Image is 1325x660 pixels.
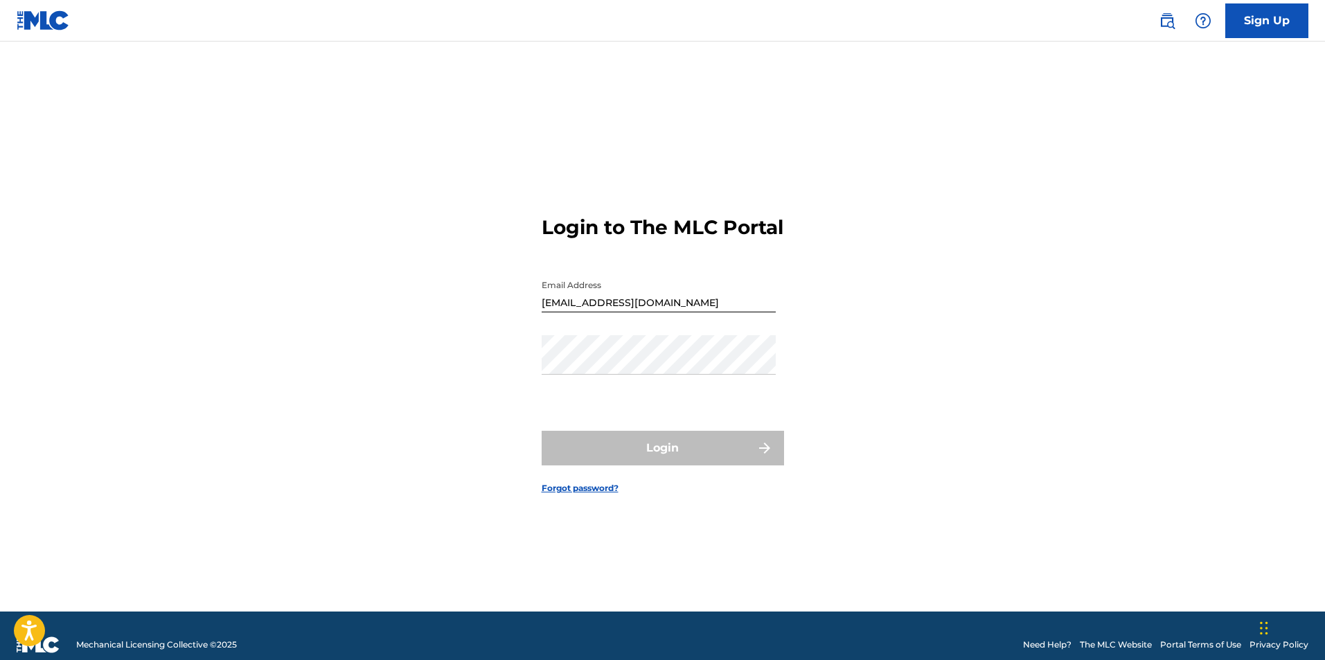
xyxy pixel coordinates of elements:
[1225,3,1308,38] a: Sign Up
[1080,639,1152,651] a: The MLC Website
[1023,639,1071,651] a: Need Help?
[17,10,70,30] img: MLC Logo
[542,215,783,240] h3: Login to The MLC Portal
[1153,7,1181,35] a: Public Search
[1250,639,1308,651] a: Privacy Policy
[17,636,60,653] img: logo
[76,639,237,651] span: Mechanical Licensing Collective © 2025
[1159,12,1175,29] img: search
[1189,7,1217,35] div: Help
[1160,639,1241,651] a: Portal Terms of Use
[542,482,619,494] a: Forgot password?
[1195,12,1211,29] img: help
[1256,594,1325,660] iframe: Chat Widget
[1260,607,1268,649] div: Drag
